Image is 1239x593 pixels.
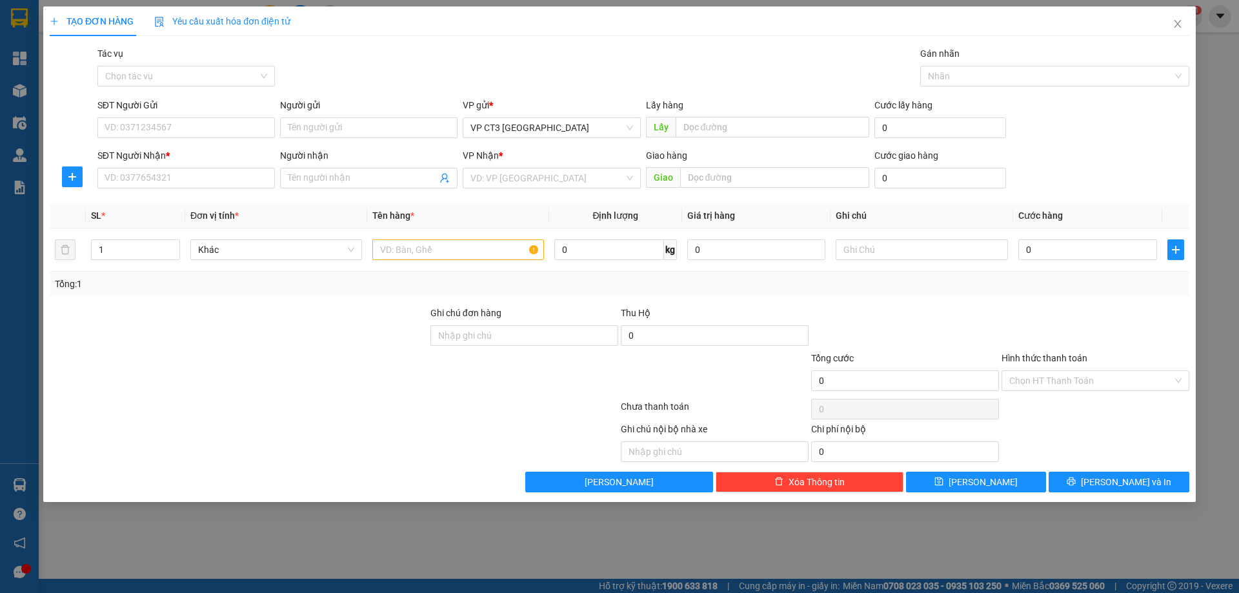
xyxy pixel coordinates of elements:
[935,477,944,487] span: save
[619,399,810,422] div: Chưa thanh toán
[55,277,478,291] div: Tổng: 1
[621,422,809,441] div: Ghi chú nội bộ nhà xe
[50,16,134,26] span: TẠO ĐƠN HÀNG
[526,472,714,492] button: [PERSON_NAME]
[43,7,150,25] strong: Nhà xe Đức lộc
[1167,239,1184,260] button: plus
[874,100,932,110] label: Cước lấy hàng
[63,172,82,182] span: plus
[621,308,650,318] span: Thu Hộ
[774,477,783,487] span: delete
[110,57,188,82] span: Diễn [PERSON_NAME]
[1160,6,1196,43] button: Close
[716,472,904,492] button: deleteXóa Thông tin
[874,168,1006,188] input: Cước giao hàng
[1049,472,1189,492] button: printer[PERSON_NAME] và In
[91,210,101,221] span: SL
[664,239,677,260] span: kg
[5,37,105,62] strong: Gửi:
[676,117,869,137] input: Dọc đường
[198,240,354,259] span: Khác
[1081,475,1171,489] span: [PERSON_NAME] và In
[463,98,641,112] div: VP gửi
[874,150,938,161] label: Cước giao hàng
[372,239,544,260] input: VD: Bàn, Ghế
[1018,210,1063,221] span: Cước hàng
[110,31,188,55] strong: Nhận:
[646,117,676,137] span: Lấy
[280,148,458,163] div: Người nhận
[811,422,999,441] div: Chi phí nội bộ
[1067,477,1076,487] span: printer
[154,17,165,27] img: icon
[1002,353,1087,363] label: Hình thức thanh toán
[789,475,845,489] span: Xóa Thông tin
[593,210,639,221] span: Định lượng
[440,173,450,183] span: user-add
[920,48,960,59] label: Gán nhãn
[154,16,290,26] span: Yêu cầu xuất hóa đơn điện tử
[62,166,83,187] button: plus
[5,37,105,62] span: VP CT3 [GEOGRAPHIC_DATA]
[471,118,633,137] span: VP CT3 Nha Trang
[5,78,63,90] span: 0901618815
[110,31,188,55] span: VP [PERSON_NAME]
[874,117,1006,138] input: Cước lấy hàng
[1168,245,1184,255] span: plus
[55,239,76,260] button: delete
[110,84,168,96] span: 0916676840
[687,239,826,260] input: 0
[97,98,275,112] div: SĐT Người Gửi
[949,475,1018,489] span: [PERSON_NAME]
[50,17,59,26] span: plus
[621,441,809,462] input: Nhập ghi chú
[430,308,501,318] label: Ghi chú đơn hàng
[585,475,654,489] span: [PERSON_NAME]
[811,353,854,363] span: Tổng cước
[463,150,499,161] span: VP Nhận
[190,210,239,221] span: Đơn vị tính
[97,48,123,59] label: Tác vụ
[430,325,618,346] input: Ghi chú đơn hàng
[680,167,869,188] input: Dọc đường
[831,203,1013,228] th: Ghi chú
[5,64,28,76] span: Luân
[836,239,1008,260] input: Ghi Chú
[280,98,458,112] div: Người gửi
[906,472,1046,492] button: save[PERSON_NAME]
[97,148,275,163] div: SĐT Người Nhận
[646,150,687,161] span: Giao hàng
[646,100,683,110] span: Lấy hàng
[687,210,735,221] span: Giá trị hàng
[372,210,414,221] span: Tên hàng
[646,167,680,188] span: Giao
[1173,19,1183,29] span: close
